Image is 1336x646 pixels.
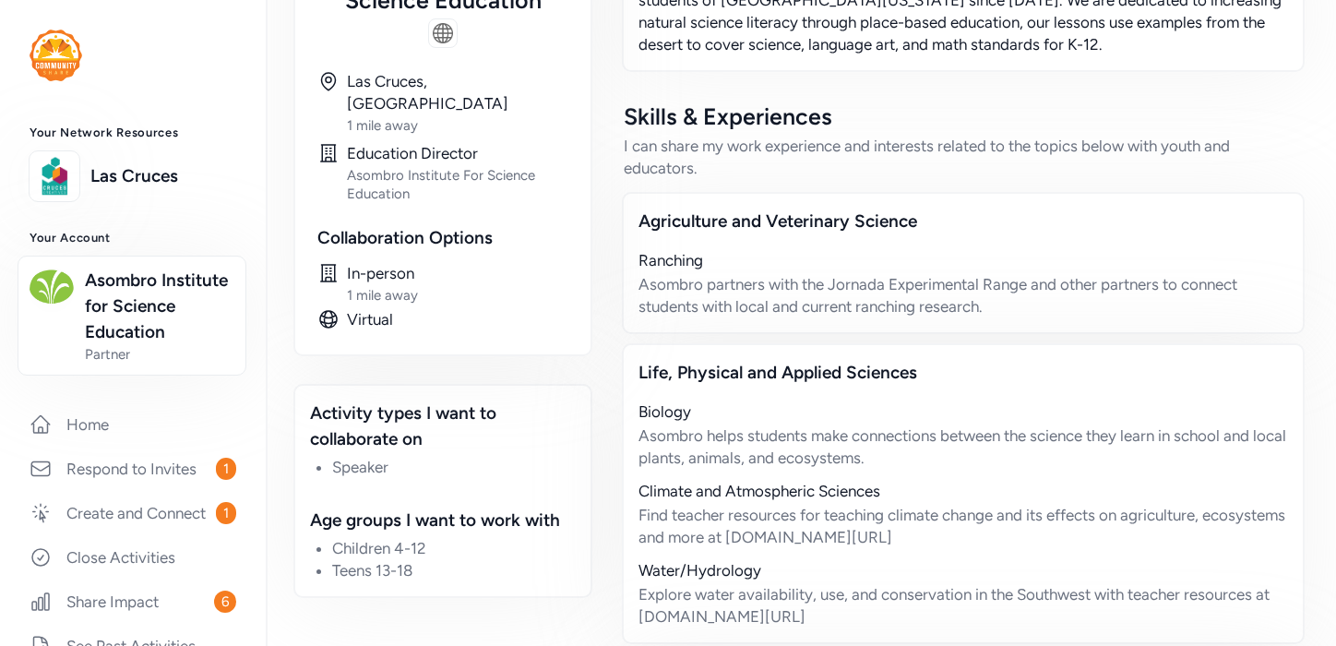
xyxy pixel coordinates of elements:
[15,537,251,578] a: Close Activities
[347,142,568,164] div: Education Director
[216,502,236,524] span: 1
[638,249,1288,271] div: Ranching
[30,126,236,140] h3: Your Network Resources
[30,30,82,81] img: logo
[15,404,251,445] a: Home
[15,581,251,622] a: Share Impact6
[347,262,568,284] div: In-person
[85,345,234,364] span: Partner
[15,449,251,489] a: Respond to Invites1
[15,493,251,533] a: Create and Connect1
[638,209,1288,234] div: Agriculture and Veterinary Science
[638,360,1288,386] div: Life, Physical and Applied Sciences
[216,458,236,480] span: 1
[347,116,568,135] div: 1 mile away
[30,231,236,245] h3: Your Account
[638,504,1288,548] div: Find teacher resources for teaching climate change and its effects on agriculture, ecosystems and...
[347,286,568,305] div: 1 mile away
[347,308,568,330] div: Virtual
[34,156,75,197] img: logo
[85,268,234,345] span: Asombro Institute for Science Education
[214,591,236,613] span: 6
[638,559,1288,581] div: Water/Hydrology
[638,480,1288,502] div: Climate and Atmospheric Sciences
[347,70,568,114] div: Las Cruces, [GEOGRAPHIC_DATA]
[317,225,568,251] div: Collaboration Options
[332,559,576,581] li: Teens 13-18
[332,456,576,478] li: Speaker
[638,583,1288,628] div: Explore water availability, use, and conservation in the Southwest with teacher resources at [DOM...
[332,537,576,559] li: Children 4-12
[310,401,576,452] div: Activity types I want to collaborate on
[310,508,576,533] div: Age groups I want to work with
[433,23,453,43] img: globe_icon_184941a031cde1.png
[624,135,1303,179] div: I can share my work experience and interests related to the topics below with youth and educators.
[347,166,568,203] div: Asombro Institute For Science Education
[624,102,1303,131] div: Skills & Experiences
[638,273,1288,317] div: Asombro partners with the Jornada Experimental Range and other partners to connect students with ...
[90,163,236,189] a: Las Cruces
[18,256,246,376] button: Asombro Institute for Science EducationPartner
[638,425,1288,469] div: Asombro helps students make connections between the science they learn in school and local plants...
[638,401,1288,423] div: Biology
